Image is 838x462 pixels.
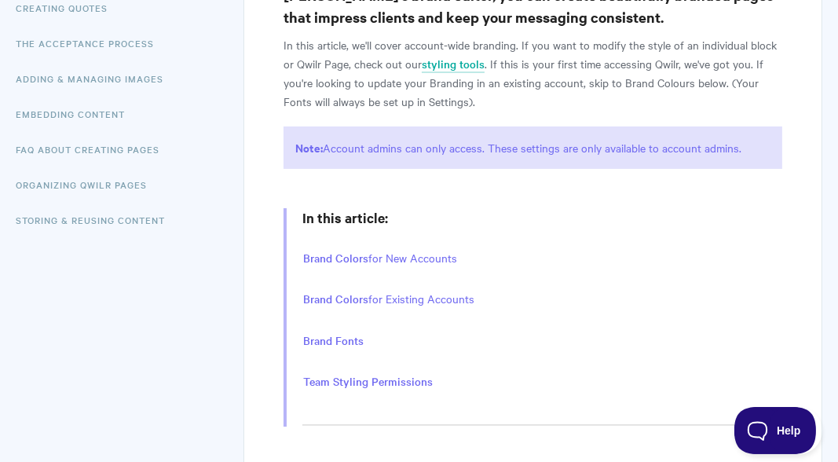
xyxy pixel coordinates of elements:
a: Organizing Qwilr Pages [16,169,159,200]
li: for New Accounts [302,246,782,269]
a: Brand Colors [303,291,368,308]
strong: Note: [295,139,323,156]
a: Brand Fonts [303,332,364,350]
p: Account admins can only access. These settings are only available to account admins. [284,126,782,169]
p: In this article, we'll cover account-wide branding. If you want to modify the style of an individ... [284,35,782,111]
strong: In this article: [302,208,388,227]
a: Adding & Managing Images [16,63,175,94]
iframe: Toggle Customer Support [734,407,822,454]
li: for Existing Accounts [302,287,782,310]
a: The Acceptance Process [16,27,166,59]
a: Embedding Content [16,98,137,130]
a: Storing & Reusing Content [16,204,177,236]
a: styling tools [422,56,485,73]
a: Brand Colors [303,250,368,267]
a: Team Styling Permissions [303,373,433,390]
a: FAQ About Creating Pages [16,134,171,165]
